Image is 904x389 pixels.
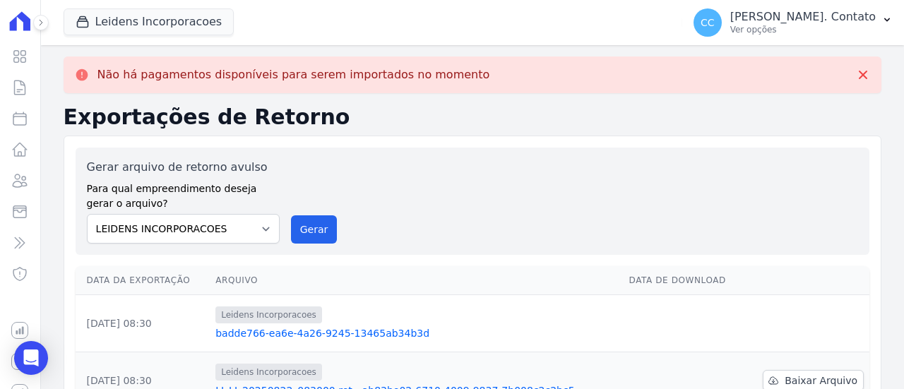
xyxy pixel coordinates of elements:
[682,3,904,42] button: CC [PERSON_NAME]. Contato Ver opções
[215,306,322,323] span: Leidens Incorporacoes
[730,24,876,35] p: Ver opções
[64,8,234,35] button: Leidens Incorporacoes
[210,266,623,295] th: Arquivo
[97,68,490,82] p: Não há pagamentos disponíveis para serem importados no momento
[215,364,322,381] span: Leidens Incorporacoes
[624,266,744,295] th: Data de Download
[87,159,280,176] label: Gerar arquivo de retorno avulso
[701,18,715,28] span: CC
[64,104,881,130] h2: Exportações de Retorno
[730,10,876,24] p: [PERSON_NAME]. Contato
[14,341,48,375] div: Open Intercom Messenger
[87,176,280,211] label: Para qual empreendimento deseja gerar o arquivo?
[785,373,857,388] span: Baixar Arquivo
[76,295,210,352] td: [DATE] 08:30
[76,266,210,295] th: Data da Exportação
[215,326,617,340] a: badde766-ea6e-4a26-9245-13465ab34b3d
[291,215,338,244] button: Gerar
